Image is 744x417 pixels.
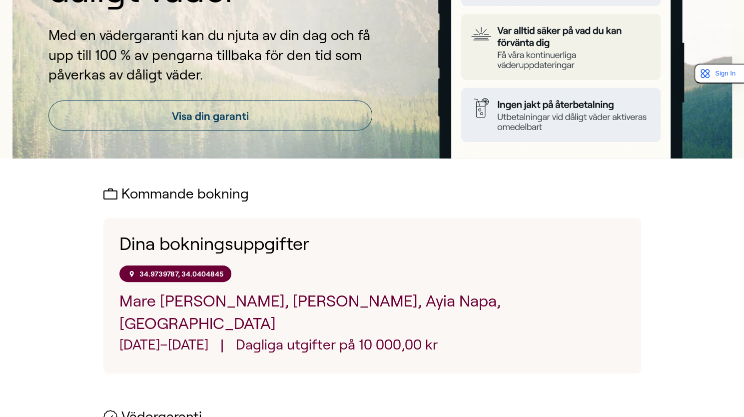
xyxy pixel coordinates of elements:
p: [DATE]–[DATE] [119,335,208,357]
h1: Dina bokningsuppgifter [119,234,625,254]
a: Visa din garanti [48,100,372,130]
h2: Kommande bokning [103,186,641,202]
p: 34.9739787, 34.0404845 [139,269,223,278]
p: Dagliga utgifter på 10 000,00 kr [236,335,438,357]
p: Med en vädergaranti kan du njuta av din dag och få upp till 100 % av pengarna tillbaka för den ti... [48,25,372,84]
span: | [220,335,224,357]
p: Mare [PERSON_NAME], [PERSON_NAME], Ayia Napa, [GEOGRAPHIC_DATA] [119,290,625,335]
